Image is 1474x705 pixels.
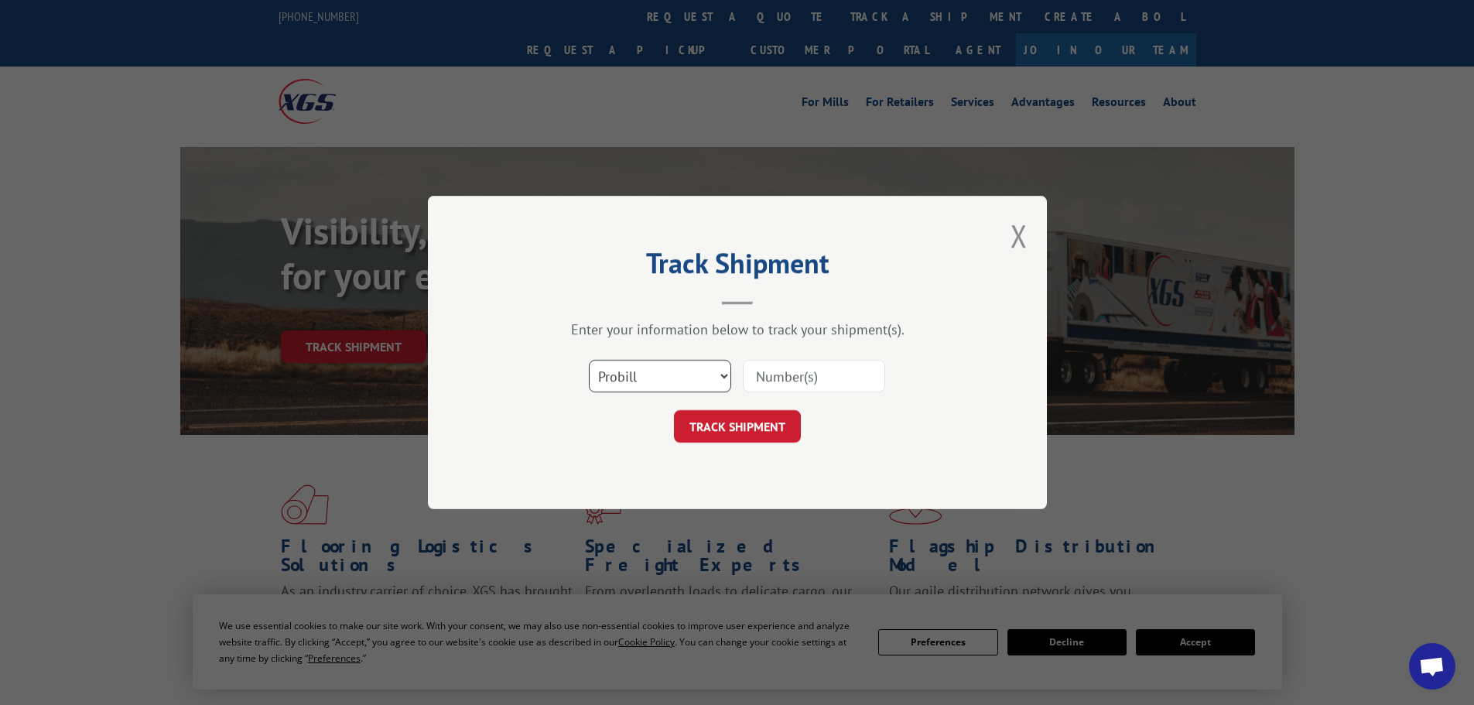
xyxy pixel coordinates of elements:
[505,320,970,338] div: Enter your information below to track your shipment(s).
[743,360,885,392] input: Number(s)
[1011,215,1028,256] button: Close modal
[505,252,970,282] h2: Track Shipment
[674,410,801,443] button: TRACK SHIPMENT
[1409,643,1455,690] div: Open chat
